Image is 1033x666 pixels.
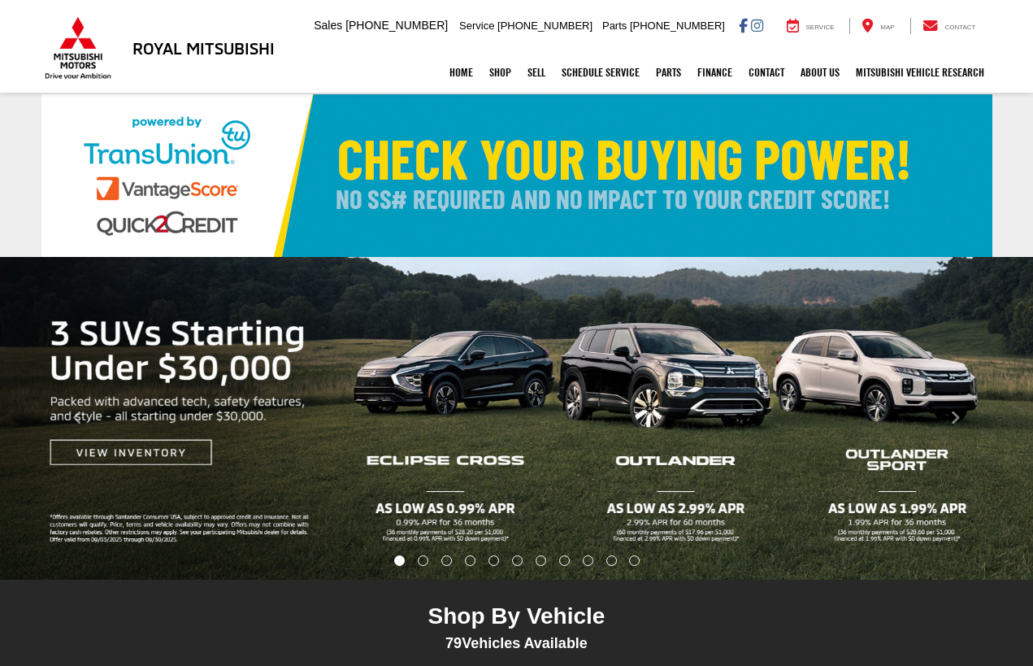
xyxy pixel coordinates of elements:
[445,635,462,651] span: 79
[459,20,494,32] span: Service
[878,289,1033,547] button: Click to view next picture.
[602,20,627,32] span: Parts
[630,20,725,32] span: [PHONE_NUMBER]
[739,19,748,32] a: Facebook: Click to visit our Facebook page
[235,603,799,634] div: Shop By Vehicle
[394,555,405,566] li: Go to slide number 1.
[583,555,593,566] li: Go to slide number 9.
[740,52,792,93] a: Contact
[345,19,448,32] span: [PHONE_NUMBER]
[512,555,523,566] li: Go to slide number 6.
[536,555,546,566] li: Go to slide number 7.
[880,24,894,31] span: Map
[849,18,906,34] a: Map
[519,52,553,93] a: Sell
[41,94,992,257] img: Check Your Buying Power
[488,555,499,566] li: Go to slide number 5.
[648,52,689,93] a: Parts: Opens in a new tab
[441,52,481,93] a: Home
[418,555,428,566] li: Go to slide number 2.
[497,20,592,32] span: [PHONE_NUMBER]
[559,555,570,566] li: Go to slide number 8.
[41,16,115,80] img: Mitsubishi
[553,52,648,93] a: Schedule Service: Opens in a new tab
[910,18,988,34] a: Contact
[235,634,799,652] div: Vehicles Available
[132,39,275,57] h3: Royal Mitsubishi
[806,24,835,31] span: Service
[792,52,848,93] a: About Us
[629,555,640,566] li: Go to slide number 11.
[775,18,847,34] a: Service
[944,24,975,31] span: Contact
[481,52,519,93] a: Shop
[441,555,452,566] li: Go to slide number 3.
[606,555,617,566] li: Go to slide number 10.
[751,19,763,32] a: Instagram: Click to visit our Instagram page
[689,52,740,93] a: Finance
[314,19,342,32] span: Sales
[848,52,992,93] a: Mitsubishi Vehicle Research
[465,555,475,566] li: Go to slide number 4.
